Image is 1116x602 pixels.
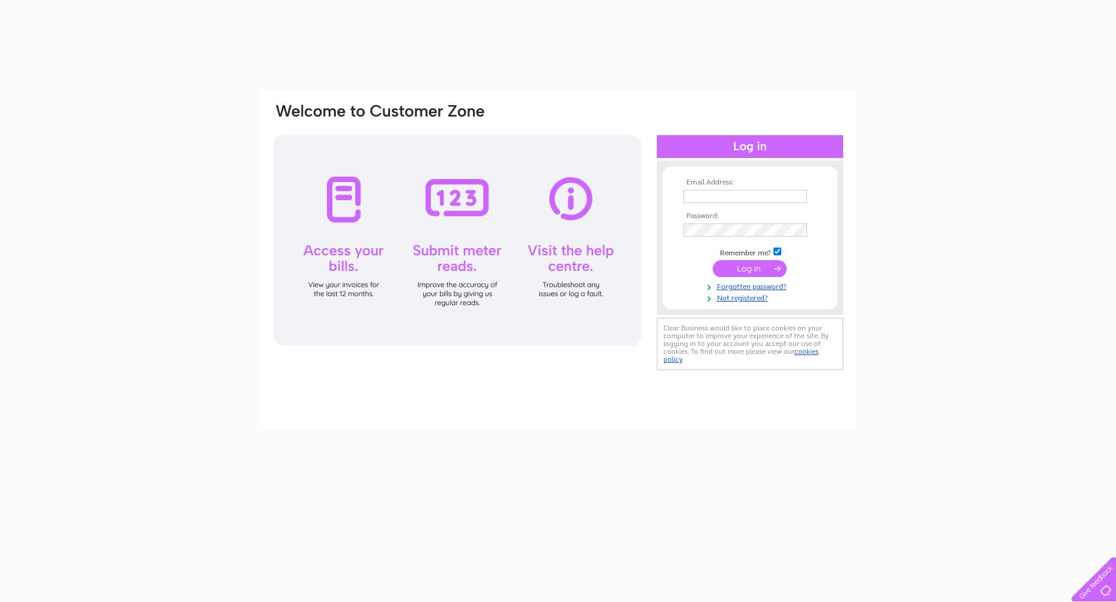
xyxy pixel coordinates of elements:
[680,246,820,258] td: Remember me?
[680,212,820,220] th: Password:
[713,260,787,277] input: Submit
[663,347,819,363] a: cookies policy
[683,280,820,291] a: Forgotten password?
[680,178,820,187] th: Email Address:
[657,318,843,370] div: Clear Business would like to place cookies on your computer to improve your experience of the sit...
[683,291,820,303] a: Not registered?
